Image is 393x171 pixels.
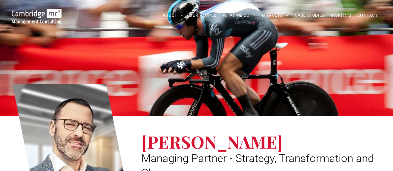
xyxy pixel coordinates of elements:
[259,11,291,20] a: MARKETS
[186,11,219,20] a: OUR PEOPLE
[12,9,62,24] img: Go to Homepage
[328,11,354,20] a: INSIGHTS
[159,11,186,20] a: ABOUT
[12,10,62,16] a: Your Business Transformed | Cambridge Management Consulting
[220,11,259,20] a: WHAT WE DO
[354,11,381,20] a: CONTACT
[141,130,283,153] span: [PERSON_NAME]
[292,11,328,20] a: CASE STUDIES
